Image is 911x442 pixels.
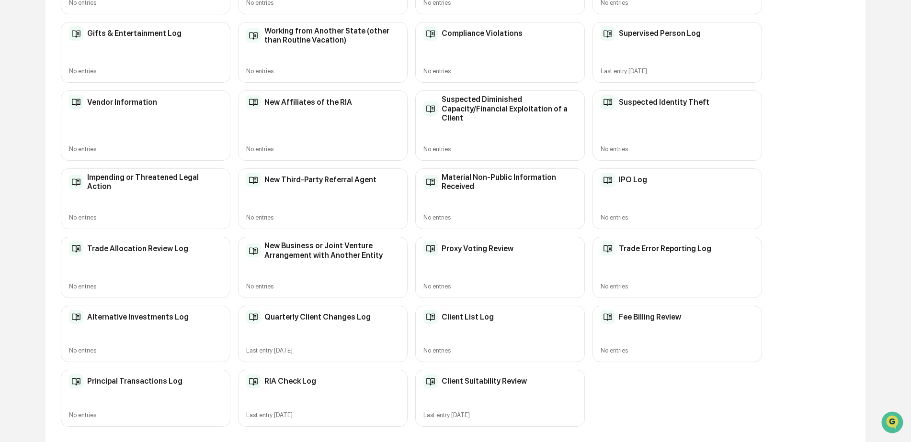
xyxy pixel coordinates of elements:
h2: RIA Check Log [264,376,316,386]
div: No entries [246,214,399,221]
h2: Principal Transactions Log [87,376,182,386]
h2: IPO Log [619,175,647,184]
span: Data Lookup [19,139,60,148]
img: Compliance Log Table Icon [601,310,615,324]
div: No entries [246,67,399,75]
p: How can we help? [10,20,174,35]
img: Compliance Log Table Icon [246,243,261,258]
img: Compliance Log Table Icon [246,95,261,109]
h2: Compliance Violations [442,29,523,38]
img: Compliance Log Table Icon [69,95,83,109]
h2: Suspected Diminished Capacity/Financial Exploitation of a Client [442,95,577,122]
a: 🔎Data Lookup [6,135,64,152]
div: Last entry [DATE] [601,67,754,75]
img: Compliance Log Table Icon [423,241,438,255]
img: Compliance Log Table Icon [601,173,615,187]
h2: Proxy Voting Review [442,244,513,253]
h2: New Business or Joint Venture Arrangement with Another Entity [264,241,399,259]
img: Compliance Log Table Icon [423,374,438,388]
div: 🖐️ [10,122,17,129]
div: No entries [69,67,222,75]
div: 🗄️ [69,122,77,129]
h2: Working from Another State (other than Routine Vacation) [264,26,399,44]
div: No entries [69,347,222,354]
div: No entries [423,145,577,153]
span: Pylon [95,162,116,169]
h2: Client Suitability Review [442,376,527,386]
div: No entries [69,283,222,290]
div: Start new chat [33,73,157,83]
h2: Suspected Identity Theft [619,98,709,107]
img: Compliance Log Table Icon [69,241,83,255]
iframe: Open customer support [880,410,906,436]
div: No entries [69,214,222,221]
div: No entries [601,145,754,153]
div: No entries [246,283,399,290]
h2: Gifts & Entertainment Log [87,29,182,38]
div: No entries [601,283,754,290]
img: Compliance Log Table Icon [601,241,615,255]
div: We're available if you need us! [33,83,121,90]
h2: Impending or Threatened Legal Action [87,173,222,191]
a: Powered byPylon [68,162,116,169]
h2: New Third-Party Referral Agent [264,175,376,184]
div: 🔎 [10,140,17,147]
span: Preclearance [19,121,62,130]
div: No entries [423,283,577,290]
a: 🖐️Preclearance [6,117,66,134]
img: Compliance Log Table Icon [69,175,83,189]
button: Start new chat [163,76,174,88]
img: Compliance Log Table Icon [423,175,438,189]
img: Compliance Log Table Icon [69,26,83,41]
a: 🗄️Attestations [66,117,123,134]
span: Attestations [79,121,119,130]
h2: New Affiliates of the RIA [264,98,352,107]
img: Compliance Log Table Icon [423,310,438,324]
img: Compliance Log Table Icon [69,310,83,324]
div: Last entry [DATE] [246,347,399,354]
h2: Alternative Investments Log [87,312,189,321]
div: Last entry [DATE] [246,411,399,419]
div: Last entry [DATE] [423,411,577,419]
div: No entries [423,67,577,75]
img: Compliance Log Table Icon [601,95,615,109]
h2: Supervised Person Log [619,29,701,38]
div: No entries [69,145,222,153]
h2: Client List Log [442,312,494,321]
div: No entries [601,347,754,354]
div: No entries [423,214,577,221]
h2: Trade Error Reporting Log [619,244,711,253]
img: Compliance Log Table Icon [246,374,261,388]
img: Compliance Log Table Icon [246,28,261,43]
img: Compliance Log Table Icon [246,173,261,187]
div: No entries [246,145,399,153]
h2: Vendor Information [87,98,157,107]
div: No entries [601,214,754,221]
h2: Material Non-Public Information Received [442,173,577,191]
div: No entries [423,347,577,354]
img: Compliance Log Table Icon [423,101,438,116]
img: Compliance Log Table Icon [246,310,261,324]
img: Compliance Log Table Icon [601,26,615,41]
img: 1746055101610-c473b297-6a78-478c-a979-82029cc54cd1 [10,73,27,90]
h2: Fee Billing Review [619,312,681,321]
div: No entries [69,411,222,419]
h2: Trade Allocation Review Log [87,244,188,253]
img: Compliance Log Table Icon [423,26,438,41]
h2: Quarterly Client Changes Log [264,312,371,321]
img: Compliance Log Table Icon [69,374,83,388]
